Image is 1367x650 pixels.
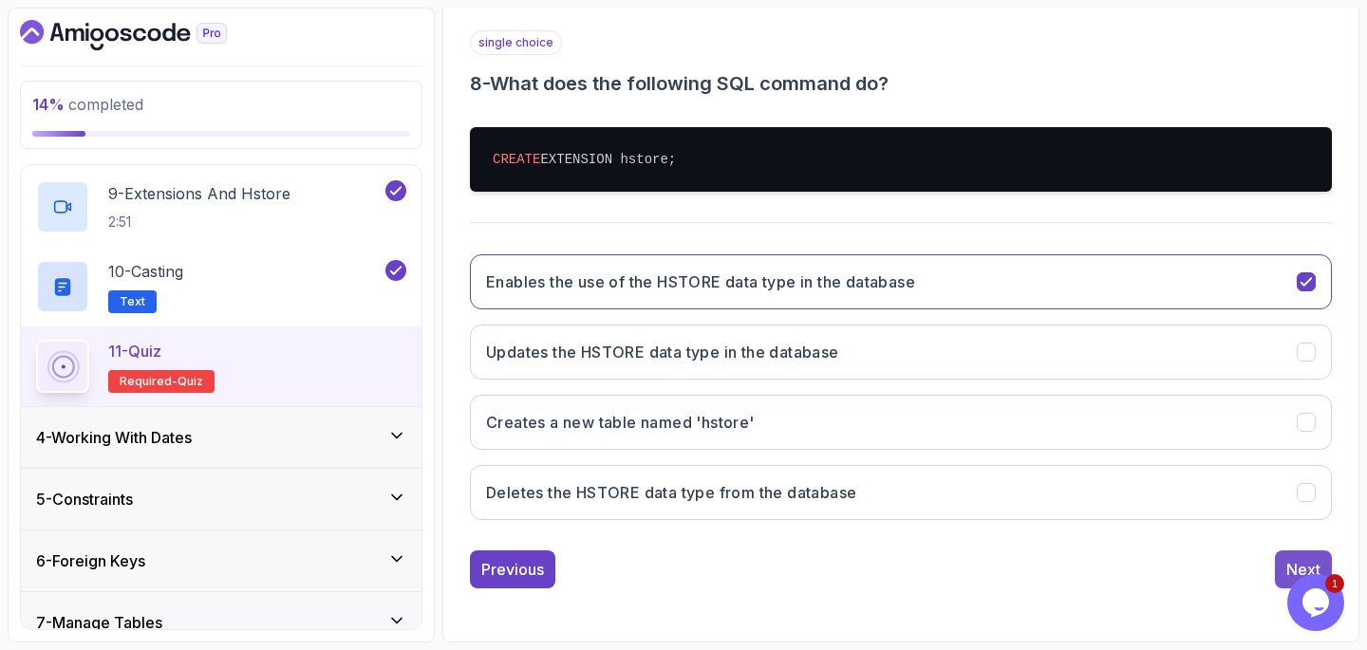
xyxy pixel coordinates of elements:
[108,213,290,232] p: 2:51
[21,469,421,529] button: 5-Constraints
[36,260,406,313] button: 10-CastingText
[178,374,203,389] span: quiz
[486,481,856,504] h3: Deletes the HSTORE data type from the database
[120,294,145,309] span: Text
[108,182,290,205] p: 9 - Extensions And Hstore
[470,395,1332,450] button: Creates a new table named 'hstore'
[481,558,544,581] div: Previous
[36,180,406,233] button: 9-Extensions And Hstore2:51
[1287,574,1348,631] iframe: chat widget
[36,340,406,393] button: 11-QuizRequired-quiz
[32,95,143,114] span: completed
[20,20,271,50] a: Dashboard
[36,426,192,449] h3: 4 - Working With Dates
[21,530,421,591] button: 6-Foreign Keys
[470,30,562,55] p: single choice
[470,465,1332,520] button: Deletes the HSTORE data type from the database
[108,260,183,283] p: 10 - Casting
[1286,558,1320,581] div: Next
[486,270,915,293] h3: Enables the use of the HSTORE data type in the database
[120,374,178,389] span: Required-
[32,95,65,114] span: 14 %
[493,152,540,167] span: CREATE
[36,611,162,634] h3: 7 - Manage Tables
[486,341,839,363] h3: Updates the HSTORE data type in the database
[1275,550,1332,588] button: Next
[36,488,133,511] h3: 5 - Constraints
[21,407,421,468] button: 4-Working With Dates
[470,325,1332,380] button: Updates the HSTORE data type in the database
[486,411,755,434] h3: Creates a new table named 'hstore'
[470,70,1332,97] h3: 8 - What does the following SQL command do?
[470,254,1332,309] button: Enables the use of the HSTORE data type in the database
[470,550,555,588] button: Previous
[108,340,161,362] p: 11 - Quiz
[36,549,145,572] h3: 6 - Foreign Keys
[470,127,1332,192] pre: EXTENSION hstore;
